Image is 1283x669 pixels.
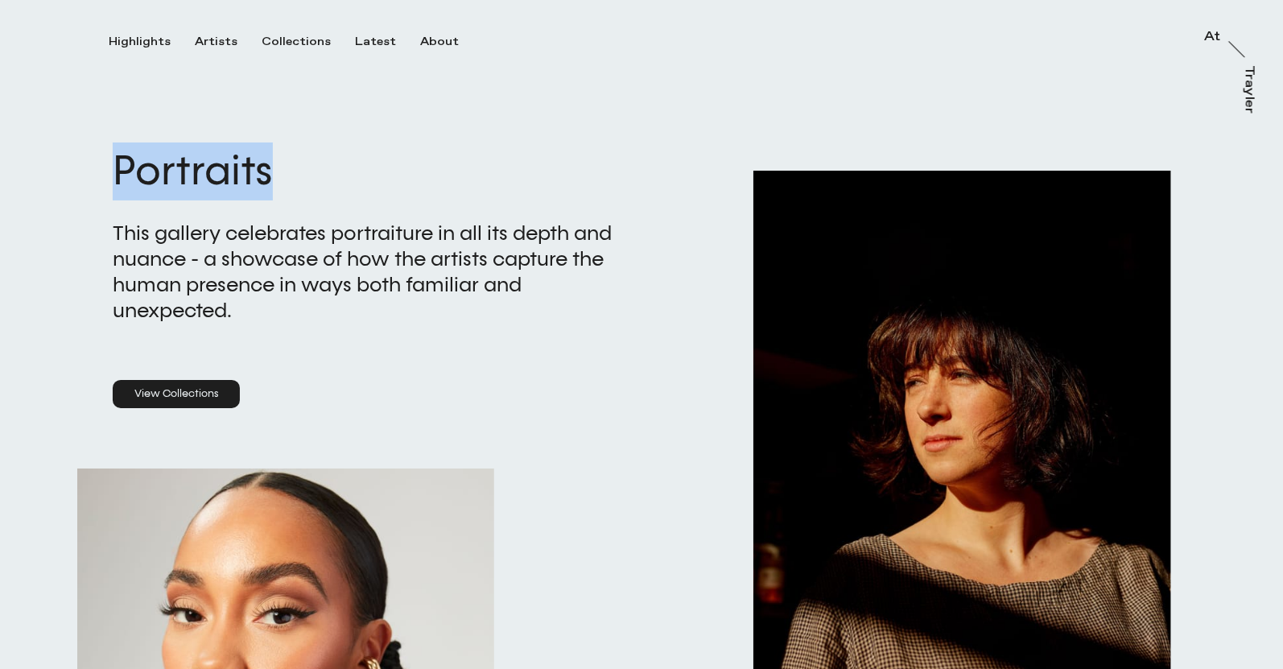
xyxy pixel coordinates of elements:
button: Artists [195,35,262,49]
button: About [420,35,483,49]
div: Trayler [1243,65,1256,114]
div: Artists [195,35,237,49]
div: Collections [262,35,331,49]
div: Highlights [109,35,171,49]
a: Trayler [1240,65,1256,131]
div: Latest [355,35,396,49]
p: This gallery celebrates portraiture in all its depth and nuance - a showcase of how the artists c... [113,221,632,324]
a: View Collections [113,380,240,409]
button: Latest [355,35,420,49]
h2: Portraits [113,142,641,200]
a: At [1205,31,1221,47]
div: About [420,35,459,49]
button: Highlights [109,35,195,49]
button: Collections [262,35,355,49]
